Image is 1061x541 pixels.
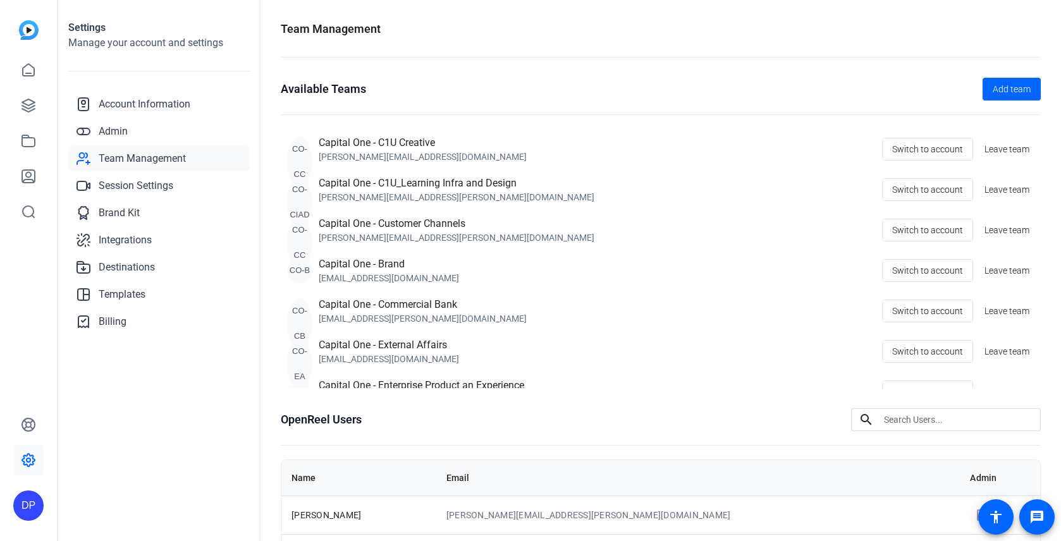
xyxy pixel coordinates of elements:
[99,178,173,193] span: Session Settings
[979,300,1034,322] button: Leave team
[319,312,527,325] div: [EMAIL_ADDRESS][PERSON_NAME][DOMAIN_NAME]
[436,495,960,534] td: [PERSON_NAME][EMAIL_ADDRESS][PERSON_NAME][DOMAIN_NAME]
[287,379,312,430] div: CO-EPAE
[287,177,312,228] div: CO-CIAD
[882,138,973,161] button: Switch to account
[882,380,973,403] button: Switch to account
[319,150,527,163] div: [PERSON_NAME][EMAIL_ADDRESS][DOMAIN_NAME]
[319,231,594,244] div: [PERSON_NAME][EMAIL_ADDRESS][PERSON_NAME][DOMAIN_NAME]
[892,218,963,242] span: Switch to account
[984,224,1029,237] span: Leave team
[892,137,963,161] span: Switch to account
[319,272,459,284] div: [EMAIL_ADDRESS][DOMAIN_NAME]
[99,151,186,166] span: Team Management
[99,124,128,139] span: Admin
[979,178,1034,201] button: Leave team
[287,298,312,349] div: CO-CB
[68,228,250,253] a: Integrations
[984,386,1029,399] span: Leave team
[68,20,250,35] h1: Settings
[319,297,527,312] div: Capital One - Commercial Bank
[281,80,366,98] h1: Available Teams
[68,282,250,307] a: Templates
[892,380,963,404] span: Switch to account
[287,258,312,283] div: CO-B
[882,340,973,363] button: Switch to account
[984,143,1029,156] span: Leave team
[993,83,1031,96] span: Add team
[68,255,250,280] a: Destinations
[983,78,1041,100] button: Add team
[979,259,1034,282] button: Leave team
[436,460,960,495] th: Email
[319,353,459,365] div: [EMAIL_ADDRESS][DOMAIN_NAME]
[884,412,1031,427] input: Search Users...
[291,510,361,520] span: [PERSON_NAME]
[984,183,1029,197] span: Leave team
[68,309,250,334] a: Billing
[319,378,524,393] div: Capital One - Enterprise Product an Experience
[882,259,973,282] button: Switch to account
[882,219,973,241] button: Switch to account
[892,299,963,323] span: Switch to account
[99,97,190,112] span: Account Information
[979,340,1034,363] button: Leave team
[99,205,140,221] span: Brand Kit
[882,178,973,201] button: Switch to account
[319,135,527,150] div: Capital One - C1U Creative
[287,339,312,389] div: CO-EA
[851,412,881,427] mat-icon: search
[287,137,312,187] div: CO-CC
[99,260,155,275] span: Destinations
[19,20,39,40] img: blue-gradient.svg
[99,287,145,302] span: Templates
[68,119,250,144] a: Admin
[99,314,126,329] span: Billing
[1029,509,1045,525] mat-icon: message
[68,173,250,198] a: Session Settings
[99,233,152,248] span: Integrations
[984,264,1029,277] span: Leave team
[281,411,362,429] h1: OpenReel Users
[68,35,250,51] h2: Manage your account and settings
[287,217,312,268] div: CO-CC
[979,219,1034,241] button: Leave team
[979,380,1034,403] button: Leave team
[984,305,1029,318] span: Leave team
[319,191,594,204] div: [PERSON_NAME][EMAIL_ADDRESS][PERSON_NAME][DOMAIN_NAME]
[892,258,963,283] span: Switch to account
[68,146,250,171] a: Team Management
[988,509,1003,525] mat-icon: accessibility
[892,178,963,202] span: Switch to account
[319,337,459,353] div: Capital One - External Affairs
[319,257,459,272] div: Capital One - Brand
[979,138,1034,161] button: Leave team
[319,176,594,191] div: Capital One - C1U_Learning Infra and Design
[984,345,1029,358] span: Leave team
[882,300,973,322] button: Switch to account
[281,20,381,38] h1: Team Management
[68,200,250,226] a: Brand Kit
[960,460,1040,495] th: Admin
[68,92,250,117] a: Account Information
[319,216,594,231] div: Capital One - Customer Channels
[892,339,963,363] span: Switch to account
[13,490,44,521] div: DP
[281,460,436,495] th: Name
